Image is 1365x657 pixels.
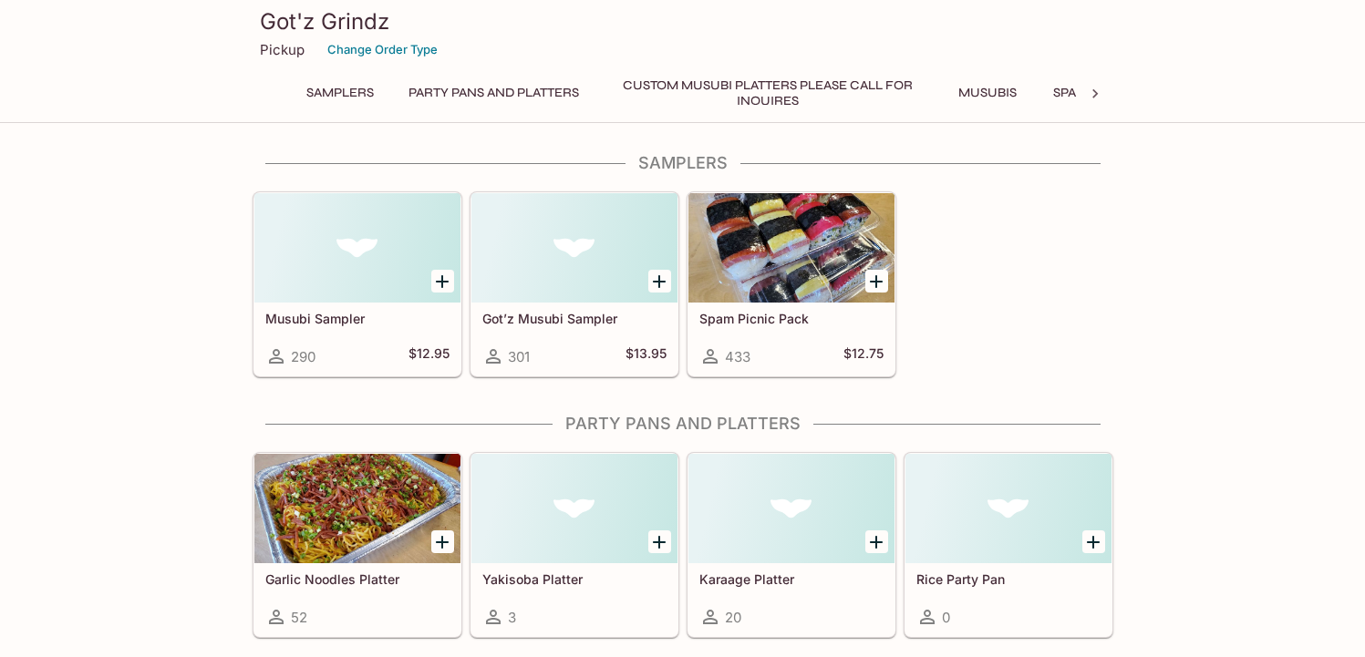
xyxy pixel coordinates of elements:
[431,270,454,293] button: Add Musubi Sampler
[688,192,895,376] a: Spam Picnic Pack433$12.75
[253,453,461,637] a: Garlic Noodles Platter52
[508,348,530,365] span: 301
[398,80,589,106] button: Party Pans and Platters
[482,571,667,587] h5: Yakisoba Platter
[604,80,932,106] button: Custom Musubi Platters PLEASE CALL FOR INQUIRES
[431,530,454,553] button: Add Garlic Noodles Platter
[946,80,1029,106] button: Musubis
[260,41,305,58] p: Pickup
[865,530,888,553] button: Add Karaage Platter
[254,454,460,563] div: Garlic Noodles Platter
[471,454,677,563] div: Yakisoba Platter
[916,571,1101,587] h5: Rice Party Pan
[254,193,460,303] div: Musubi Sampler
[699,311,884,326] h5: Spam Picnic Pack
[648,530,671,553] button: Add Yakisoba Platter
[291,348,315,365] span: 290
[408,345,450,367] h5: $12.95
[1082,530,1105,553] button: Add Rice Party Pan
[905,453,1112,637] a: Rice Party Pan0
[865,270,888,293] button: Add Spam Picnic Pack
[471,193,677,303] div: Got’z Musubi Sampler
[1043,80,1159,106] button: Spam Musubis
[508,609,516,626] span: 3
[688,454,894,563] div: Karaage Platter
[688,453,895,637] a: Karaage Platter20
[253,153,1113,173] h4: Samplers
[260,7,1106,36] h3: Got'z Grindz
[626,345,667,367] h5: $13.95
[648,270,671,293] button: Add Got’z Musubi Sampler
[725,348,750,365] span: 433
[471,453,678,637] a: Yakisoba Platter3
[471,192,678,376] a: Got’z Musubi Sampler301$13.95
[265,311,450,326] h5: Musubi Sampler
[688,193,894,303] div: Spam Picnic Pack
[843,345,884,367] h5: $12.75
[942,609,950,626] span: 0
[296,80,384,106] button: Samplers
[265,571,450,587] h5: Garlic Noodles Platter
[319,36,446,64] button: Change Order Type
[253,414,1113,434] h4: Party Pans and Platters
[725,609,741,626] span: 20
[905,454,1112,563] div: Rice Party Pan
[291,609,307,626] span: 52
[699,571,884,587] h5: Karaage Platter
[482,311,667,326] h5: Got’z Musubi Sampler
[253,192,461,376] a: Musubi Sampler290$12.95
